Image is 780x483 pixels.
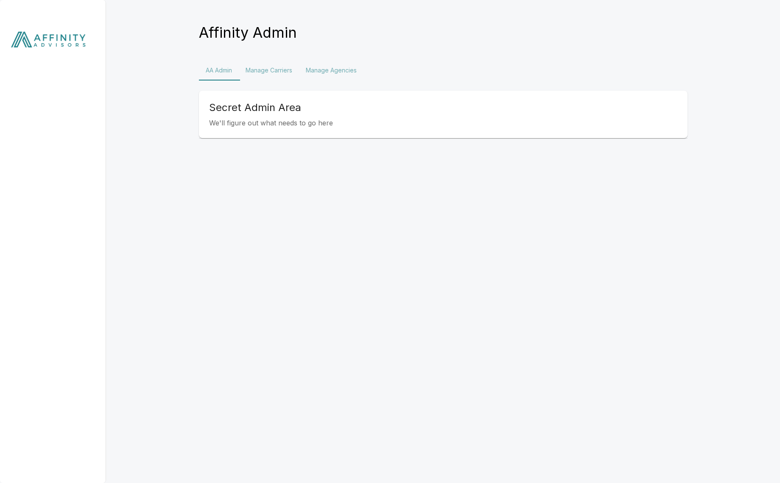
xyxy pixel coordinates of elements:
[239,60,299,80] button: Manage Carriers
[209,101,400,114] h5: Secret Admin Area
[199,60,688,80] div: Settings Tabs
[209,118,400,128] p: We'll figure out what needs to go here
[299,60,363,80] button: Manage Agencies
[199,24,297,42] h4: Affinity Admin
[199,60,239,80] button: AA Admin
